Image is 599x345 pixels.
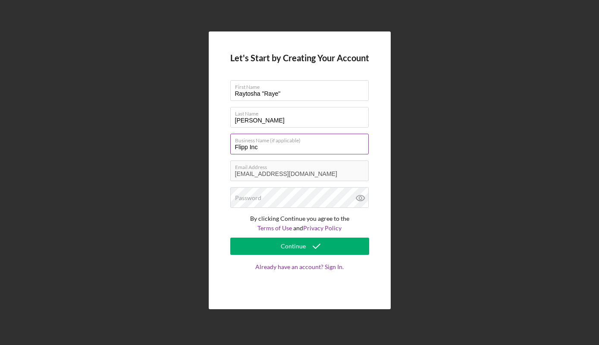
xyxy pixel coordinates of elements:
[235,194,261,201] label: Password
[303,224,342,232] a: Privacy Policy
[257,224,292,232] a: Terms of Use
[235,81,369,90] label: First Name
[235,107,369,117] label: Last Name
[230,263,369,288] a: Already have an account? Sign In.
[235,134,369,144] label: Business Name (if applicable)
[230,238,369,255] button: Continue
[281,238,306,255] div: Continue
[230,214,369,233] p: By clicking Continue you agree to the and
[230,53,369,63] h4: Let's Start by Creating Your Account
[235,161,369,170] label: Email Address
